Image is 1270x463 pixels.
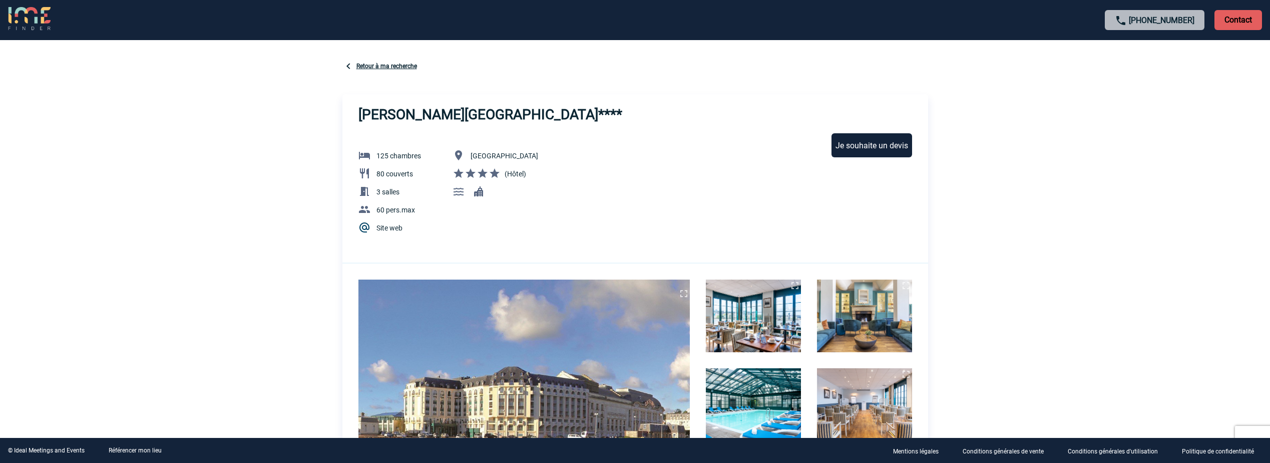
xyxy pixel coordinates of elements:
[109,447,162,454] a: Référencer mon lieu
[1214,10,1262,30] p: Contact
[1068,448,1158,455] p: Conditions générales d'utilisation
[376,152,421,160] span: 125 chambres
[1129,16,1194,25] a: [PHONE_NUMBER]
[358,106,622,123] h3: [PERSON_NAME][GEOGRAPHIC_DATA]****
[376,224,402,232] a: Site web
[893,448,939,455] p: Mentions légales
[505,170,526,178] span: (Hôtel)
[1060,446,1174,455] a: Conditions générales d'utilisation
[473,185,485,197] img: Ville
[963,448,1044,455] p: Conditions générales de vente
[1174,446,1270,455] a: Politique de confidentialité
[376,170,413,178] span: 80 couverts
[831,133,912,157] div: Je souhaite un devis
[955,446,1060,455] a: Conditions générales de vente
[356,63,417,70] a: Retour à ma recherche
[376,188,399,196] span: 3 salles
[885,446,955,455] a: Mentions légales
[1182,448,1254,455] p: Politique de confidentialité
[376,206,415,214] span: 60 pers.max
[8,447,85,454] div: © Ideal Meetings and Events
[1115,15,1127,27] img: call-24-px.png
[453,185,465,197] img: Mer/Lac
[471,152,538,160] span: [GEOGRAPHIC_DATA]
